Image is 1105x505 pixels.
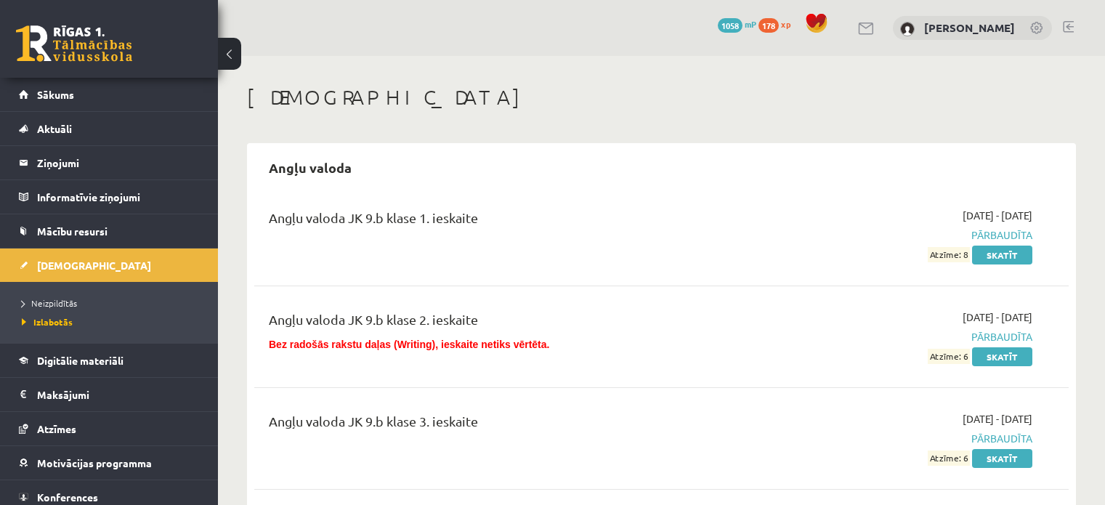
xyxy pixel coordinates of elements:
[900,22,915,36] img: Rolands Rozītis
[745,18,756,30] span: mP
[37,88,74,101] span: Sākums
[37,180,200,214] legend: Informatīvie ziņojumi
[19,378,200,411] a: Maksājumi
[37,146,200,179] legend: Ziņojumi
[793,329,1032,344] span: Pārbaudīta
[718,18,742,33] span: 1058
[718,18,756,30] a: 1058 mP
[37,122,72,135] span: Aktuāli
[19,249,200,282] a: [DEMOGRAPHIC_DATA]
[22,296,203,310] a: Neizpildītās
[269,339,549,350] span: Bez radošās rakstu daļas (Writing), ieskaite netiks vērtēta.
[972,347,1032,366] a: Skatīt
[254,150,366,185] h2: Angļu valoda
[19,112,200,145] a: Aktuāli
[19,446,200,480] a: Motivācijas programma
[37,490,98,504] span: Konferences
[37,422,76,435] span: Atzīmes
[963,208,1032,223] span: [DATE] - [DATE]
[19,344,200,377] a: Digitālie materiāli
[758,18,798,30] a: 178 xp
[793,431,1032,446] span: Pārbaudīta
[924,20,1015,35] a: [PERSON_NAME]
[22,316,73,328] span: Izlabotās
[269,208,771,235] div: Angļu valoda JK 9.b klase 1. ieskaite
[22,315,203,328] a: Izlabotās
[963,310,1032,325] span: [DATE] - [DATE]
[37,259,151,272] span: [DEMOGRAPHIC_DATA]
[781,18,790,30] span: xp
[19,214,200,248] a: Mācību resursi
[928,247,970,262] span: Atzīme: 8
[19,180,200,214] a: Informatīvie ziņojumi
[16,25,132,62] a: Rīgas 1. Tālmācības vidusskola
[247,85,1076,110] h1: [DEMOGRAPHIC_DATA]
[928,349,970,364] span: Atzīme: 6
[758,18,779,33] span: 178
[37,378,200,411] legend: Maksājumi
[269,310,771,336] div: Angļu valoda JK 9.b klase 2. ieskaite
[19,412,200,445] a: Atzīmes
[19,78,200,111] a: Sākums
[972,449,1032,468] a: Skatīt
[37,225,108,238] span: Mācību resursi
[37,456,152,469] span: Motivācijas programma
[37,354,124,367] span: Digitālie materiāli
[269,411,771,438] div: Angļu valoda JK 9.b klase 3. ieskaite
[19,146,200,179] a: Ziņojumi
[972,246,1032,264] a: Skatīt
[22,297,77,309] span: Neizpildītās
[928,451,970,466] span: Atzīme: 6
[793,227,1032,243] span: Pārbaudīta
[963,411,1032,427] span: [DATE] - [DATE]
